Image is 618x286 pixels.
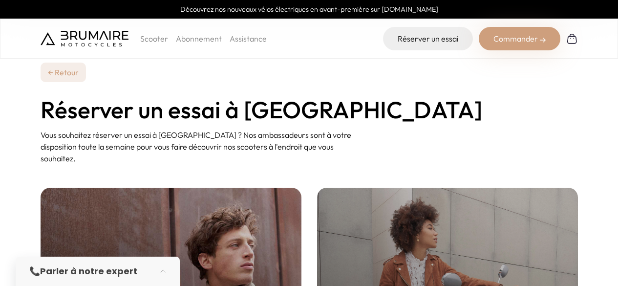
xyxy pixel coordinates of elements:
a: Réserver un essai [383,27,473,50]
p: Scooter [140,33,168,44]
a: Assistance [230,34,267,44]
h1: Réserver un essai à [GEOGRAPHIC_DATA] [41,98,578,121]
a: Abonnement [176,34,222,44]
img: right-arrow-2.png [540,37,546,43]
p: Vous souhaitez réserver un essai à [GEOGRAPHIC_DATA] ? Nos ambassadeurs sont à votre disposition ... [41,129,369,164]
img: Panier [566,33,578,44]
img: Brumaire Motocycles [41,31,128,46]
a: ← Retour [41,63,86,82]
div: Commander [479,27,560,50]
